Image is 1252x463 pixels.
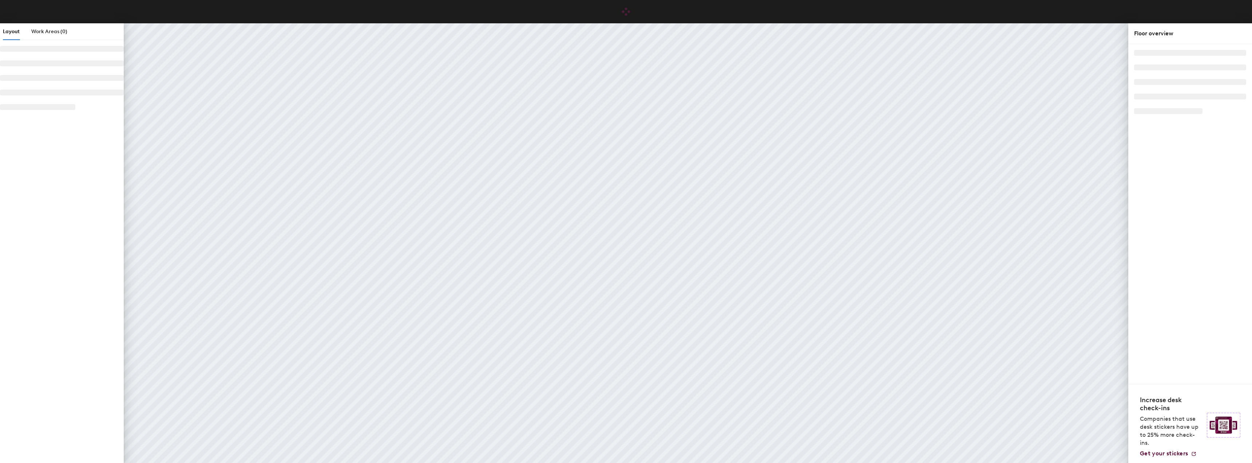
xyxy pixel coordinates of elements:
span: Get your stickers [1140,450,1188,457]
h4: Increase desk check-ins [1140,396,1203,412]
span: Work Areas (0) [31,28,67,35]
span: Layout [3,28,20,35]
a: Get your stickers [1140,450,1197,457]
img: Sticker logo [1207,413,1240,438]
p: Companies that use desk stickers have up to 25% more check-ins. [1140,415,1203,447]
div: Floor overview [1134,29,1246,38]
